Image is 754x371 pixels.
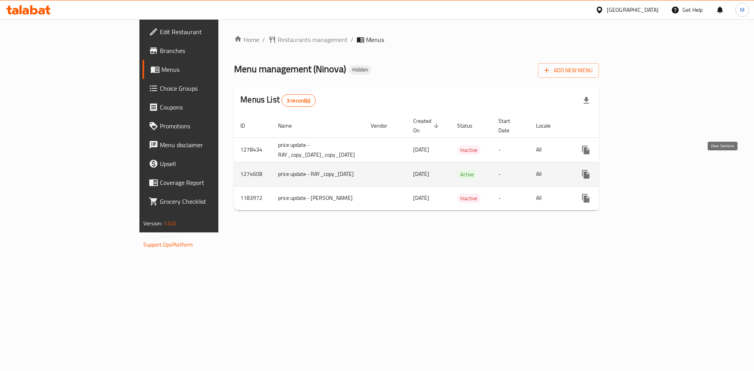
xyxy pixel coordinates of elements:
[268,35,348,44] a: Restaurants management
[143,79,265,98] a: Choice Groups
[143,239,193,250] a: Support.OpsPlatform
[595,165,614,184] button: Change Status
[143,154,265,173] a: Upsell
[272,162,364,186] td: price update - RAY_copy_[DATE]
[234,60,346,78] span: Menu management ( Ninova )
[143,41,265,60] a: Branches
[498,116,520,135] span: Start Date
[143,98,265,117] a: Coupons
[240,94,315,107] h2: Menus List
[371,121,397,130] span: Vendor
[530,137,570,162] td: All
[366,35,384,44] span: Menus
[143,173,265,192] a: Coverage Report
[457,194,481,203] span: Inactive
[492,186,530,210] td: -
[161,65,259,74] span: Menus
[530,162,570,186] td: All
[349,65,371,75] div: Hidden
[160,140,259,150] span: Menu disclaimer
[576,165,595,184] button: more
[143,60,265,79] a: Menus
[413,144,429,155] span: [DATE]
[577,91,596,110] div: Export file
[143,117,265,135] a: Promotions
[349,66,371,73] span: Hidden
[272,137,364,162] td: price update - RAY_copy_[DATE]_copy_[DATE]
[740,5,745,14] span: M
[160,27,259,37] span: Edit Restaurant
[143,22,265,41] a: Edit Restaurant
[234,114,658,210] table: enhanced table
[413,116,441,135] span: Created On
[143,218,163,228] span: Version:
[164,218,176,228] span: 1.0.0
[160,121,259,131] span: Promotions
[530,186,570,210] td: All
[351,35,353,44] li: /
[536,121,561,130] span: Locale
[240,121,255,130] span: ID
[282,94,316,107] div: Total records count
[160,46,259,55] span: Branches
[595,189,614,208] button: Change Status
[576,189,595,208] button: more
[272,186,364,210] td: price update - [PERSON_NAME]
[160,178,259,187] span: Coverage Report
[576,141,595,159] button: more
[160,159,259,168] span: Upsell
[457,194,481,203] div: Inactive
[143,135,265,154] a: Menu disclaimer
[278,35,348,44] span: Restaurants management
[234,35,599,44] nav: breadcrumb
[143,192,265,211] a: Grocery Checklist
[570,114,658,138] th: Actions
[457,170,477,179] span: Active
[278,121,302,130] span: Name
[160,197,259,206] span: Grocery Checklist
[143,232,179,242] span: Get support on:
[160,84,259,93] span: Choice Groups
[538,63,599,78] button: Add New Menu
[413,169,429,179] span: [DATE]
[457,146,481,155] span: Inactive
[457,145,481,155] div: Inactive
[160,102,259,112] span: Coupons
[607,5,659,14] div: [GEOGRAPHIC_DATA]
[413,193,429,203] span: [DATE]
[492,162,530,186] td: -
[457,121,483,130] span: Status
[544,66,593,75] span: Add New Menu
[282,97,315,104] span: 3 record(s)
[595,141,614,159] button: Change Status
[492,137,530,162] td: -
